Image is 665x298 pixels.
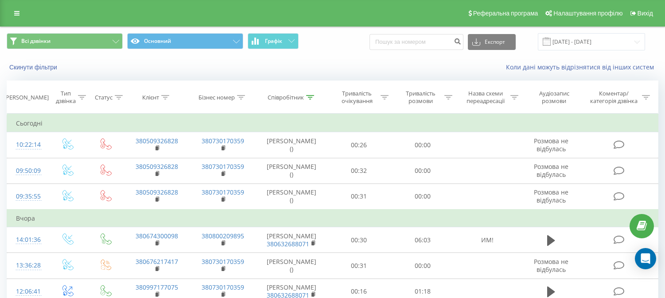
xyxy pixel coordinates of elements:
[399,90,442,105] div: Тривалість розмови
[7,115,658,132] td: Сьогодні
[455,227,521,253] td: ИМ!
[391,227,455,253] td: 06:03
[327,253,391,279] td: 00:31
[391,158,455,183] td: 00:00
[506,63,658,71] a: Коли дані можуть відрізнятися вiд інших систем
[16,162,39,180] div: 09:50:09
[55,90,76,105] div: Тип дзвінка
[327,183,391,210] td: 00:31
[534,257,568,274] span: Розмова не відбулась
[202,188,244,196] a: 380730170359
[4,94,49,101] div: [PERSON_NAME]
[256,158,327,183] td: [PERSON_NAME] ()
[16,136,39,153] div: 10:22:14
[256,183,327,210] td: [PERSON_NAME] ()
[7,63,62,71] button: Скинути фільтри
[468,34,516,50] button: Експорт
[136,283,178,291] a: 380997177075
[327,227,391,253] td: 00:30
[16,231,39,248] div: 14:01:36
[335,90,379,105] div: Тривалість очікування
[635,248,656,269] div: Open Intercom Messenger
[202,137,244,145] a: 380730170359
[534,137,568,153] span: Розмова не відбулась
[267,240,309,248] a: 380632688071
[136,188,178,196] a: 380509326828
[391,253,455,279] td: 00:00
[21,38,51,45] span: Всі дзвінки
[327,132,391,158] td: 00:26
[16,257,39,274] div: 13:36:28
[391,132,455,158] td: 00:00
[534,188,568,204] span: Розмова не відбулась
[202,232,244,240] a: 380800209895
[256,253,327,279] td: [PERSON_NAME] ()
[142,94,159,101] div: Клієнт
[202,283,244,291] a: 380730170359
[136,162,178,171] a: 380509326828
[127,33,243,49] button: Основний
[391,183,455,210] td: 00:00
[202,162,244,171] a: 380730170359
[327,158,391,183] td: 00:32
[638,10,653,17] span: Вихід
[136,232,178,240] a: 380674300098
[265,38,282,44] span: Графік
[136,137,178,145] a: 380509326828
[588,90,640,105] div: Коментар/категорія дзвінка
[136,257,178,266] a: 380676217417
[7,210,658,227] td: Вчора
[7,33,123,49] button: Всі дзвінки
[553,10,622,17] span: Налаштування профілю
[256,227,327,253] td: [PERSON_NAME]
[248,33,299,49] button: Графік
[95,94,113,101] div: Статус
[463,90,508,105] div: Назва схеми переадресації
[534,162,568,179] span: Розмова не відбулась
[268,94,304,101] div: Співробітник
[202,257,244,266] a: 380730170359
[529,90,579,105] div: Аудіозапис розмови
[473,10,538,17] span: Реферальна програма
[198,94,235,101] div: Бізнес номер
[16,188,39,205] div: 09:35:55
[369,34,463,50] input: Пошук за номером
[256,132,327,158] td: [PERSON_NAME] ()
